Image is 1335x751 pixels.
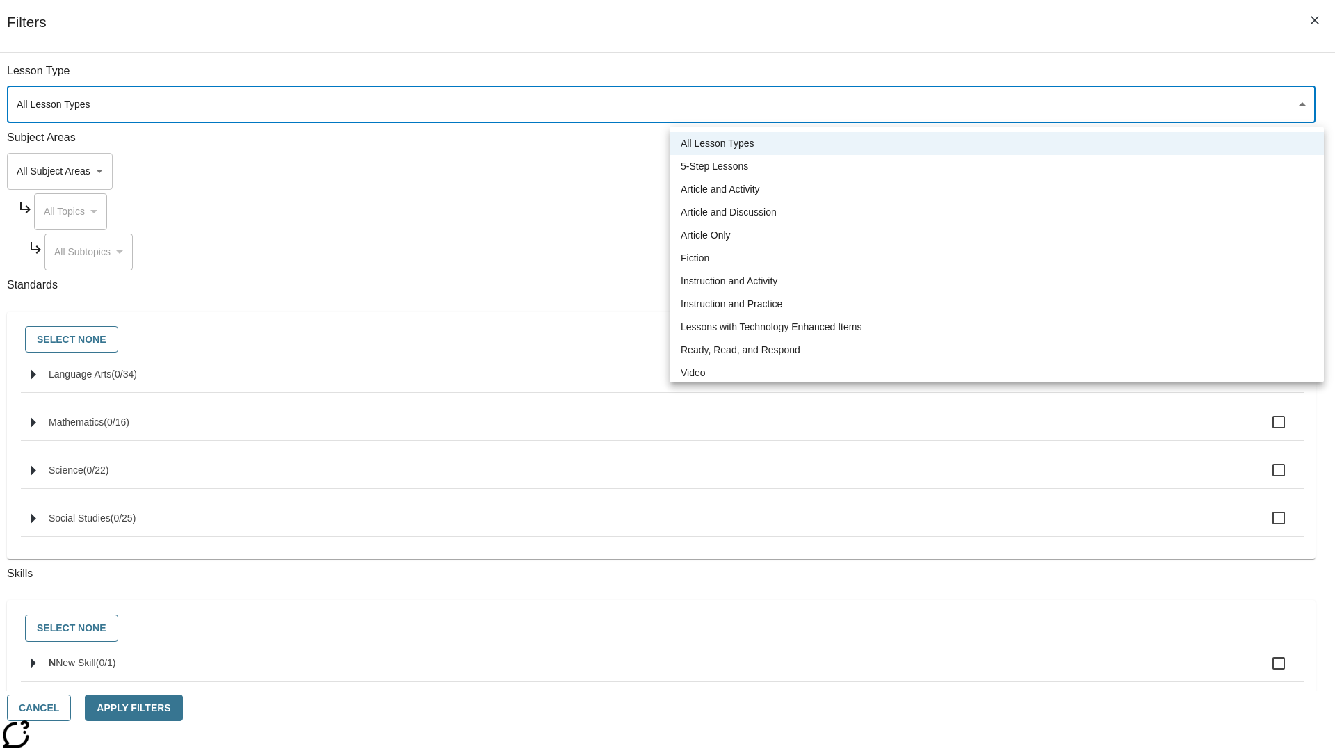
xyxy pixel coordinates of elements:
li: Fiction [670,247,1324,270]
li: Instruction and Activity [670,270,1324,293]
li: Video [670,362,1324,385]
ul: Select a lesson type [670,127,1324,390]
li: 5-Step Lessons [670,155,1324,178]
li: Ready, Read, and Respond [670,339,1324,362]
li: Article and Activity [670,178,1324,201]
li: Lessons with Technology Enhanced Items [670,316,1324,339]
li: All Lesson Types [670,132,1324,155]
li: Article Only [670,224,1324,247]
li: Article and Discussion [670,201,1324,224]
li: Instruction and Practice [670,293,1324,316]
